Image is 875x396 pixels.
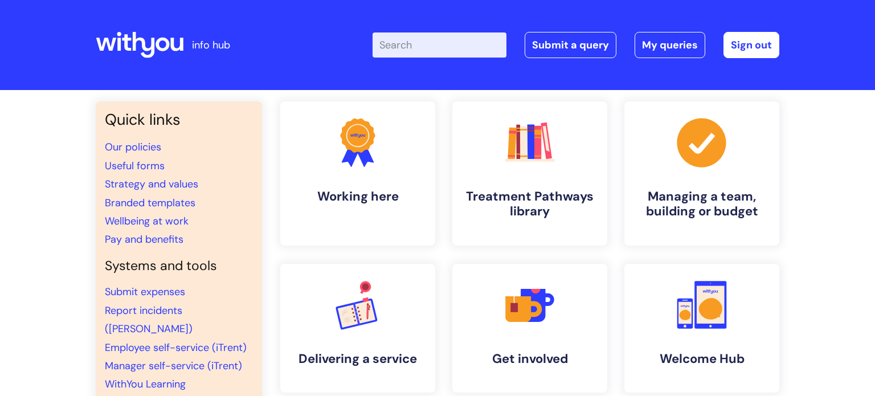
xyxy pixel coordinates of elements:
a: Pay and benefits [105,232,183,246]
h4: Welcome Hub [633,352,770,366]
h4: Managing a team, building or budget [633,189,770,219]
h4: Treatment Pathways library [461,189,598,219]
a: Working here [280,101,435,246]
a: Report incidents ([PERSON_NAME]) [105,304,193,336]
a: Managing a team, building or budget [624,101,779,246]
h4: Working here [289,189,426,204]
h4: Get involved [461,352,598,366]
a: Branded templates [105,196,195,210]
a: Wellbeing at work [105,214,189,228]
p: info hub [192,36,230,54]
a: Get involved [452,264,607,393]
a: Treatment Pathways library [452,101,607,246]
a: Submit a query [525,32,616,58]
div: | - [373,32,779,58]
a: Our policies [105,140,161,154]
input: Search [373,32,506,58]
a: Delivering a service [280,264,435,393]
a: WithYou Learning [105,377,186,391]
a: My queries [635,32,705,58]
a: Submit expenses [105,285,185,299]
a: Sign out [723,32,779,58]
h4: Delivering a service [289,352,426,366]
h3: Quick links [105,111,253,129]
a: Employee self-service (iTrent) [105,341,247,354]
h4: Systems and tools [105,258,253,274]
a: Useful forms [105,159,165,173]
a: Strategy and values [105,177,198,191]
a: Welcome Hub [624,264,779,393]
a: Manager self-service (iTrent) [105,359,242,373]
